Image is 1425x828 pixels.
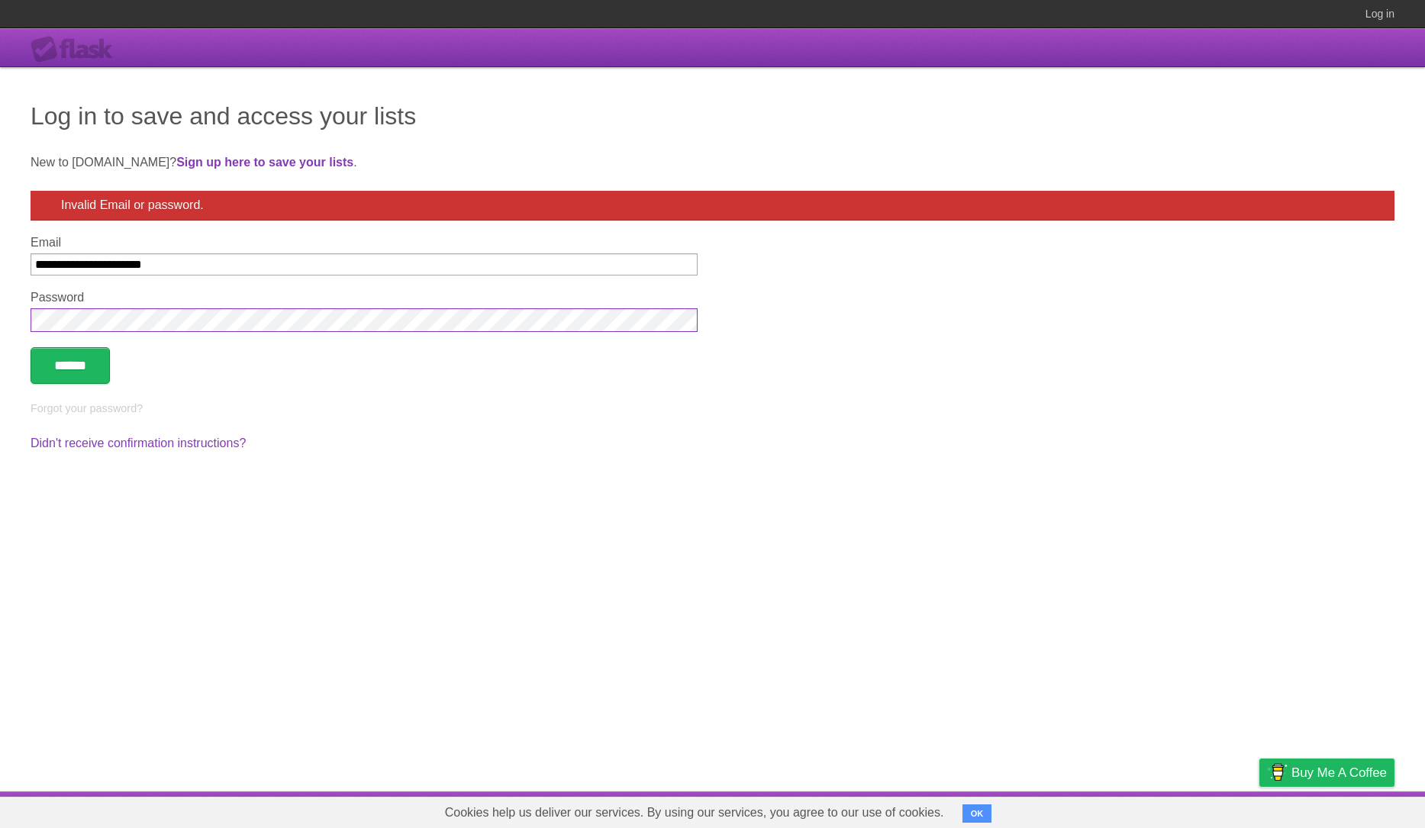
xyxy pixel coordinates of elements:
a: Forgot your password? [31,402,143,414]
h1: Log in to save and access your lists [31,98,1394,134]
div: Invalid Email or password. [31,191,1394,221]
p: New to [DOMAIN_NAME]? . [31,153,1394,172]
a: Buy me a coffee [1259,759,1394,787]
a: Didn't receive confirmation instructions? [31,437,246,449]
a: Suggest a feature [1298,795,1394,824]
a: Terms [1188,795,1221,824]
span: Cookies help us deliver our services. By using our services, you agree to our use of cookies. [430,797,959,828]
div: Flask [31,36,122,63]
img: Buy me a coffee [1267,759,1288,785]
a: About [1056,795,1088,824]
span: Buy me a coffee [1291,759,1387,786]
a: Sign up here to save your lists [176,156,353,169]
a: Developers [1107,795,1169,824]
label: Password [31,291,698,304]
a: Privacy [1240,795,1279,824]
label: Email [31,236,698,250]
button: OK [962,804,992,823]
